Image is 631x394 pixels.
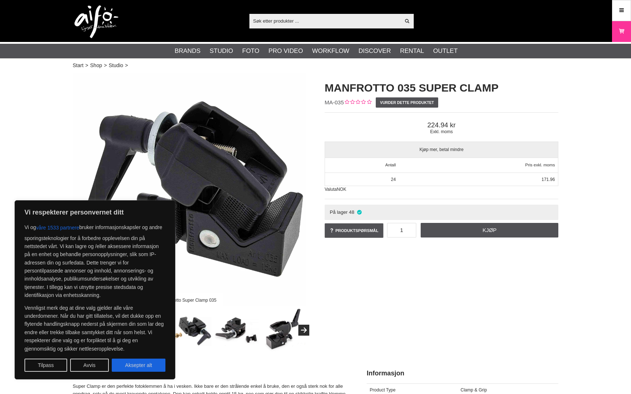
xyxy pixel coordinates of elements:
[73,73,306,306] img: Manfrotto Super Clamp 035
[262,308,306,352] img: Ger en effektiv låsning på bordsskivor etc
[325,80,558,96] h1: Manfrotto 035 Super Clamp
[24,208,165,217] p: Vi respekterer personvernet ditt
[73,369,348,378] h2: Beskrivelse
[24,304,165,353] p: Vennligst merk deg at dine valg gjelder alle våre underdomener. Når du har gitt tillatelse, vil d...
[73,62,84,69] a: Start
[525,163,555,167] span: Pris exkl. moms
[24,359,67,372] button: Tilpass
[344,99,371,107] div: Kundevurdering: 0
[125,62,128,69] span: >
[215,308,259,352] img: Medföljande kil för plana ytor
[168,308,212,352] img: Super Clamp levereras med tapp 036
[325,187,337,192] span: Valuta
[325,142,558,158] span: Kjøp mer, betal mindre
[109,62,123,69] a: Studio
[85,62,88,69] span: >
[249,15,400,26] input: Søk etter produkter ...
[337,187,346,192] span: NOK
[385,163,396,167] span: Antall
[356,209,362,215] i: På lager
[376,97,438,108] a: Vurder dette produktet
[90,62,102,69] a: Shop
[74,5,118,38] img: logo.png
[70,359,109,372] button: Avvis
[433,46,458,56] a: Outlet
[542,177,555,182] span: 171.96
[370,387,396,393] span: Product Type
[391,177,396,182] span: 24
[349,209,355,215] span: 48
[325,121,558,129] span: 224.94
[325,223,383,238] a: Produktspørsmål
[400,46,424,56] a: Rental
[268,46,303,56] a: Pro Video
[460,387,487,393] span: Clamp & Grip
[312,46,349,56] a: Workflow
[325,129,558,134] span: Exkl. moms
[15,200,175,379] div: Vi respekterer personvernet ditt
[367,369,558,378] h2: Informasjon
[359,46,391,56] a: Discover
[330,209,348,215] span: På lager
[36,221,79,234] button: våre 1533 partnere
[24,221,165,300] p: Vi og bruker informasjonskapsler og andre sporingsteknologier for å forbedre opplevelsen din på n...
[421,223,558,237] a: Kjøp
[242,46,259,56] a: Foto
[210,46,233,56] a: Studio
[104,62,107,69] span: >
[157,294,223,306] div: Manfrotto Super Clamp 035
[112,359,165,372] button: Aksepter alt
[175,46,200,56] a: Brands
[325,99,344,105] span: MA-035
[298,325,309,336] button: Next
